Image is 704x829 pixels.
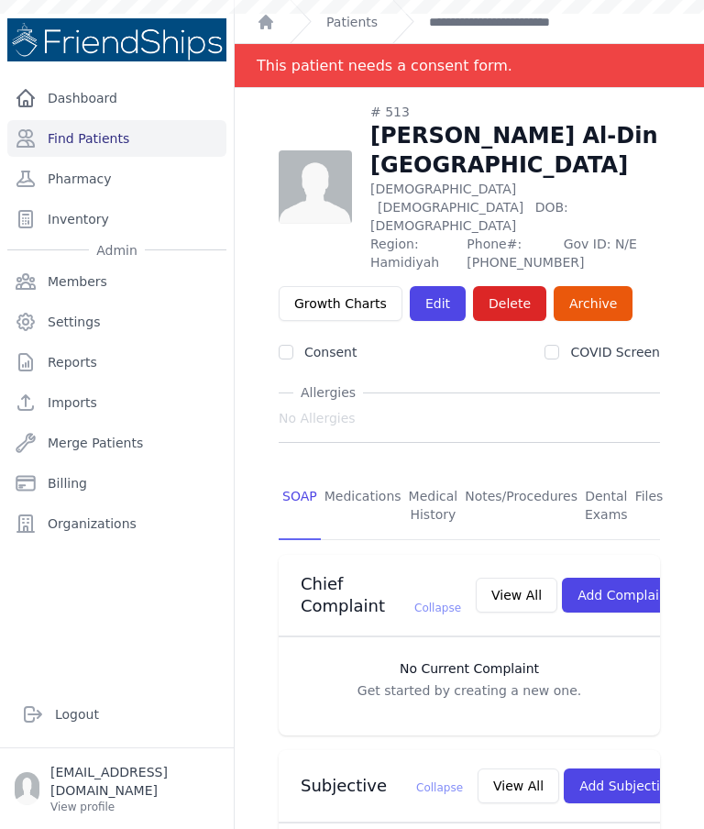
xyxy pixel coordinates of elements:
div: # 513 [370,103,660,121]
a: Imports [7,384,226,421]
a: Growth Charts [279,286,402,321]
img: Medical Missions EMR [7,18,226,61]
button: Add Complaint [562,578,687,613]
span: Phone#: [PHONE_NUMBER] [467,235,552,271]
img: person-242608b1a05df3501eefc295dc1bc67a.jpg [279,150,352,224]
a: Billing [7,465,226,502]
div: This patient needs a consent form. [257,44,512,87]
button: View All [476,578,557,613]
label: Consent [304,345,357,359]
a: Pharmacy [7,160,226,197]
span: Admin [89,241,145,260]
a: Notes/Procedures [461,472,581,540]
button: Delete [473,286,546,321]
span: [DEMOGRAPHIC_DATA] [378,200,523,215]
a: Find Patients [7,120,226,157]
p: [EMAIL_ADDRESS][DOMAIN_NAME] [50,763,219,800]
a: Logout [15,696,219,733]
h3: Chief Complaint [301,573,461,617]
a: Files [632,472,667,540]
p: [DEMOGRAPHIC_DATA] [370,180,660,235]
span: Region: Hamidiyah [370,235,456,271]
h1: [PERSON_NAME] Al-Din [GEOGRAPHIC_DATA] [370,121,660,180]
h3: Subjective [301,775,463,797]
a: Merge Patients [7,425,226,461]
nav: Tabs [279,472,660,540]
a: [EMAIL_ADDRESS][DOMAIN_NAME] View profile [15,763,219,814]
span: No Allergies [279,409,356,427]
a: Organizations [7,505,226,542]
a: Archive [554,286,632,321]
span: Gov ID: N/E [564,235,660,271]
span: Collapse [416,781,463,794]
a: Dashboard [7,80,226,116]
a: Edit [410,286,466,321]
a: Inventory [7,201,226,238]
a: Dental Exams [581,472,632,540]
button: Add Subjective [564,768,691,803]
a: Members [7,263,226,300]
a: Reports [7,344,226,381]
h3: No Current Complaint [297,659,642,678]
p: View profile [50,800,219,814]
a: Settings [7,304,226,340]
span: Collapse [414,602,461,614]
a: Patients [326,13,378,31]
a: SOAP [279,472,321,540]
div: Notification [235,44,704,88]
a: Medical History [405,472,462,540]
span: Allergies [293,383,363,402]
a: Medications [321,472,405,540]
label: COVID Screen [570,345,660,359]
button: View All [478,768,559,803]
p: Get started by creating a new one. [297,681,642,700]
